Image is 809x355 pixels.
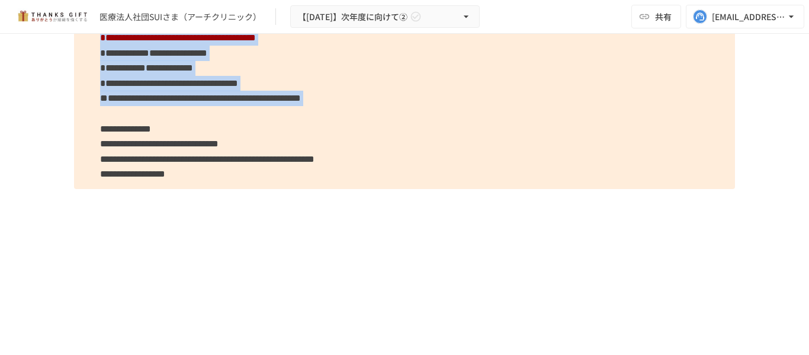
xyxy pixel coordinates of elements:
[712,9,785,24] div: [EMAIL_ADDRESS][DOMAIN_NAME]
[290,5,480,28] button: 【[DATE]】次年度に向けて②
[298,9,407,24] span: 【[DATE]】次年度に向けて②
[686,5,804,28] button: [EMAIL_ADDRESS][DOMAIN_NAME]
[99,11,261,23] div: 医療法人社団SUIさま（アーチクリニック）
[14,7,90,26] img: mMP1OxWUAhQbsRWCurg7vIHe5HqDpP7qZo7fRoNLXQh
[655,10,672,23] span: 共有
[631,5,681,28] button: 共有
